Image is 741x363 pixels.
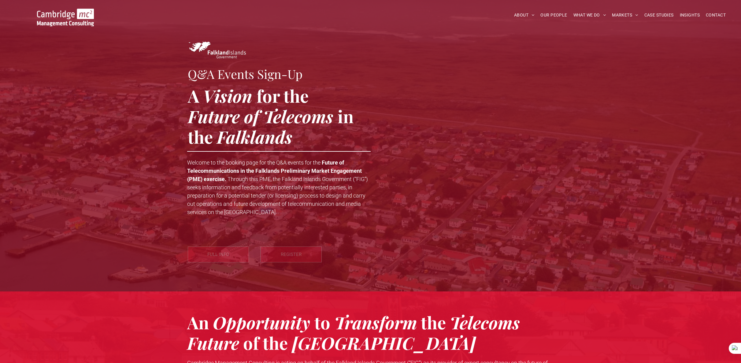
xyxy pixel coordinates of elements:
span: the [421,311,446,334]
a: CONTACT [703,10,729,20]
span: Falklands [217,125,292,148]
span: Q&A Events Sign-Up [188,66,302,82]
span: the [188,125,213,148]
span: Telecoms Future [187,311,520,354]
span: REGISTER [281,247,302,262]
span: Future of Telecoms [188,105,333,128]
img: Go to Homepage [37,9,94,26]
span: A [188,84,199,107]
span: FULL INFO [207,247,229,262]
span: Vision [203,84,252,107]
span: An [187,311,209,334]
span: of the [243,331,288,354]
span: [GEOGRAPHIC_DATA] [292,331,476,354]
a: FULL INFO [188,246,249,262]
a: WHAT WE DO [570,10,609,20]
span: to [314,311,330,334]
a: CASE STUDIES [641,10,677,20]
span: Opportunity [213,311,310,334]
a: INSIGHTS [677,10,703,20]
span: the Falkland Islands Government (“FIG”) seeks information and feedback from potentially intereste... [187,176,368,215]
a: MARKETS [609,10,641,20]
span: in [338,105,354,128]
a: REGISTER [261,246,322,262]
span: Welcome to the booking page for the Q&A events for the [187,159,320,166]
span: Through this PME, [228,176,272,182]
strong: Future of Telecommunications in the Falklands Preliminary Market Engagement (PME) exercise. [187,159,362,182]
span: Transform [334,311,417,334]
a: ABOUT [511,10,538,20]
a: OUR PEOPLE [537,10,570,20]
span: for the [257,84,309,107]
